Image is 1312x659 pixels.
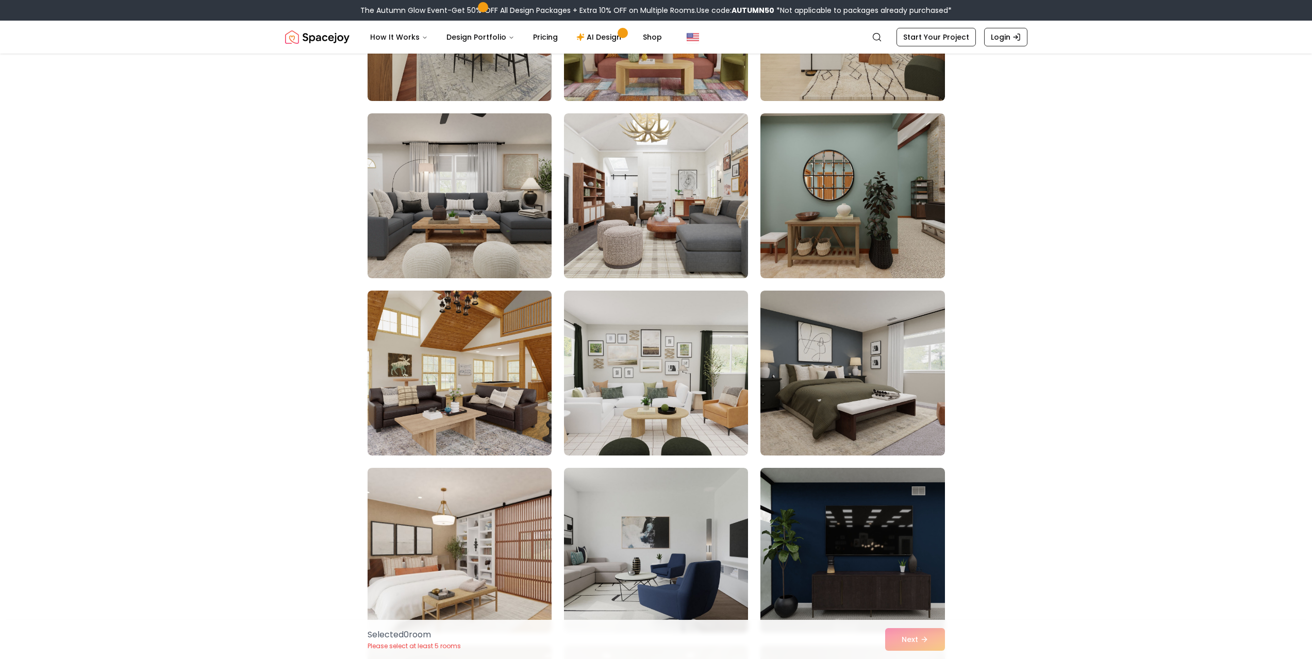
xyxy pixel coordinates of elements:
img: Room room-55 [368,291,552,455]
div: The Autumn Glow Event-Get 50% OFF All Design Packages + Extra 10% OFF on Multiple Rooms. [360,5,952,15]
a: Pricing [525,27,566,47]
img: Room room-52 [368,113,552,278]
button: How It Works [362,27,436,47]
span: Use code: [696,5,774,15]
span: *Not applicable to packages already purchased* [774,5,952,15]
img: Room room-53 [564,113,748,278]
a: Start Your Project [896,28,976,46]
img: Room room-60 [760,468,944,633]
p: Please select at least 5 rooms [368,642,461,650]
button: Design Portfolio [438,27,523,47]
b: AUTUMN50 [732,5,774,15]
p: Selected 0 room [368,629,461,641]
a: Shop [635,27,670,47]
nav: Main [362,27,670,47]
img: Room room-54 [760,113,944,278]
a: AI Design [568,27,633,47]
img: Room room-56 [564,291,748,455]
nav: Global [285,21,1027,54]
img: Spacejoy Logo [285,27,350,47]
img: United States [687,31,699,43]
img: Room room-57 [760,291,944,455]
a: Spacejoy [285,27,350,47]
a: Login [984,28,1027,46]
img: Room room-59 [564,468,748,633]
img: Room room-58 [368,468,552,633]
